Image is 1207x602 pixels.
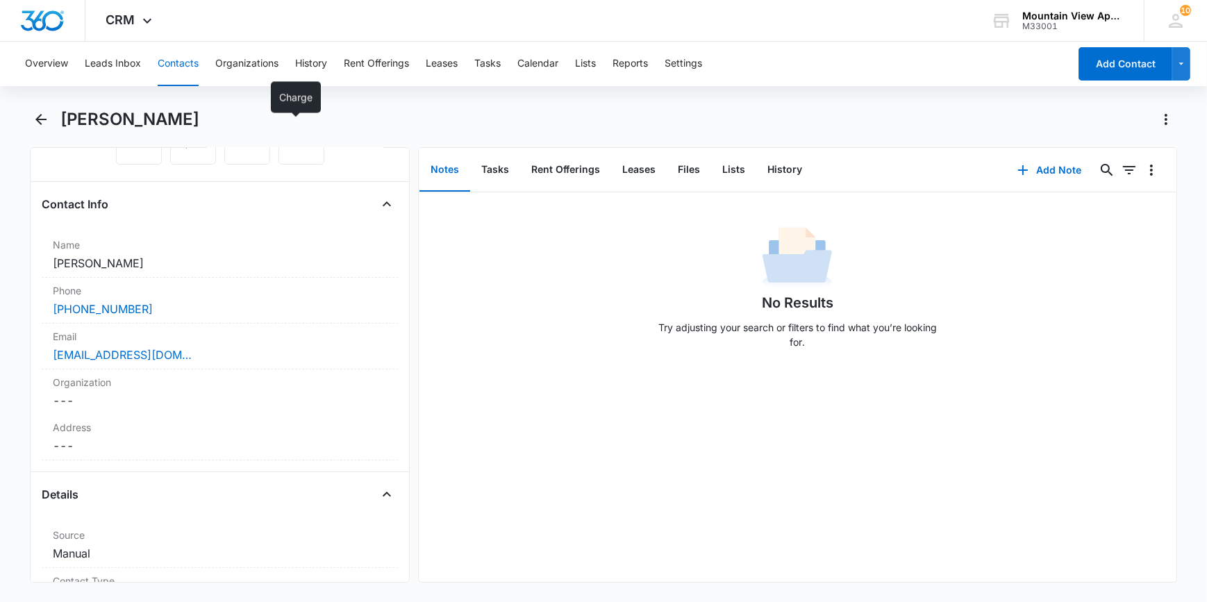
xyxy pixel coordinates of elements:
[53,237,386,252] label: Name
[42,486,78,503] h4: Details
[419,149,470,192] button: Notes
[376,193,398,215] button: Close
[53,528,386,542] label: Source
[711,149,756,192] button: Lists
[295,42,327,86] button: History
[53,255,386,271] dd: [PERSON_NAME]
[53,301,153,317] a: [PHONE_NUMBER]
[1140,159,1163,181] button: Overflow Menu
[1180,5,1191,16] div: notifications count
[158,42,199,86] button: Contacts
[116,140,162,152] a: Call
[42,196,108,212] h4: Contact Info
[53,375,386,390] label: Organization
[1096,159,1118,181] button: Search...
[30,108,51,131] button: Back
[53,283,386,298] label: Phone
[53,545,386,562] dd: Manual
[344,42,409,86] button: Rent Offerings
[224,140,270,152] a: Email
[1022,22,1124,31] div: account id
[42,278,397,324] div: Phone[PHONE_NUMBER]
[1155,108,1177,131] button: Actions
[60,109,199,130] h1: [PERSON_NAME]
[1022,10,1124,22] div: account name
[1004,153,1096,187] button: Add Note
[42,415,397,460] div: Address---
[426,42,458,86] button: Leases
[1180,5,1191,16] span: 10
[470,149,520,192] button: Tasks
[53,346,192,363] a: [EMAIL_ADDRESS][DOMAIN_NAME]
[53,329,386,344] label: Email
[667,149,711,192] button: Files
[53,574,386,588] label: Contact Type
[42,369,397,415] div: Organization---
[575,42,596,86] button: Lists
[613,42,648,86] button: Reports
[665,42,702,86] button: Settings
[271,81,321,112] div: Charge
[106,12,135,27] span: CRM
[53,437,386,454] dd: ---
[1079,47,1172,81] button: Add Contact
[215,42,278,86] button: Organizations
[53,392,386,409] dd: ---
[170,140,216,152] a: Text
[42,522,397,568] div: SourceManual
[756,149,813,192] button: History
[651,320,943,349] p: Try adjusting your search or filters to find what you’re looking for.
[376,483,398,505] button: Close
[763,223,832,292] img: No Data
[611,149,667,192] button: Leases
[1118,159,1140,181] button: Filters
[85,42,141,86] button: Leads Inbox
[520,149,611,192] button: Rent Offerings
[25,42,68,86] button: Overview
[762,292,833,313] h1: No Results
[474,42,501,86] button: Tasks
[517,42,558,86] button: Calendar
[42,232,397,278] div: Name[PERSON_NAME]
[53,420,386,435] label: Address
[42,324,397,369] div: Email[EMAIL_ADDRESS][DOMAIN_NAME]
